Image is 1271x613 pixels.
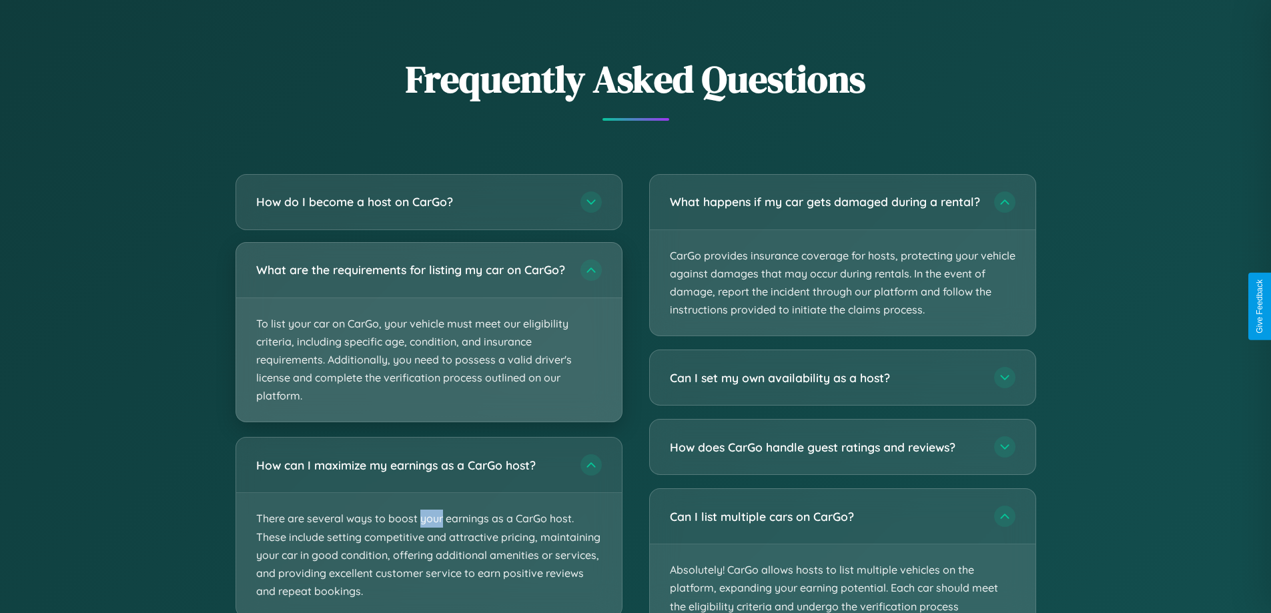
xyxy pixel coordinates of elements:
[650,230,1035,336] p: CarGo provides insurance coverage for hosts, protecting your vehicle against damages that may occ...
[670,439,981,456] h3: How does CarGo handle guest ratings and reviews?
[670,370,981,386] h3: Can I set my own availability as a host?
[256,457,567,474] h3: How can I maximize my earnings as a CarGo host?
[236,298,622,422] p: To list your car on CarGo, your vehicle must meet our eligibility criteria, including specific ag...
[236,53,1036,105] h2: Frequently Asked Questions
[670,508,981,525] h3: Can I list multiple cars on CarGo?
[1255,279,1264,334] div: Give Feedback
[670,193,981,210] h3: What happens if my car gets damaged during a rental?
[256,193,567,210] h3: How do I become a host on CarGo?
[256,261,567,278] h3: What are the requirements for listing my car on CarGo?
